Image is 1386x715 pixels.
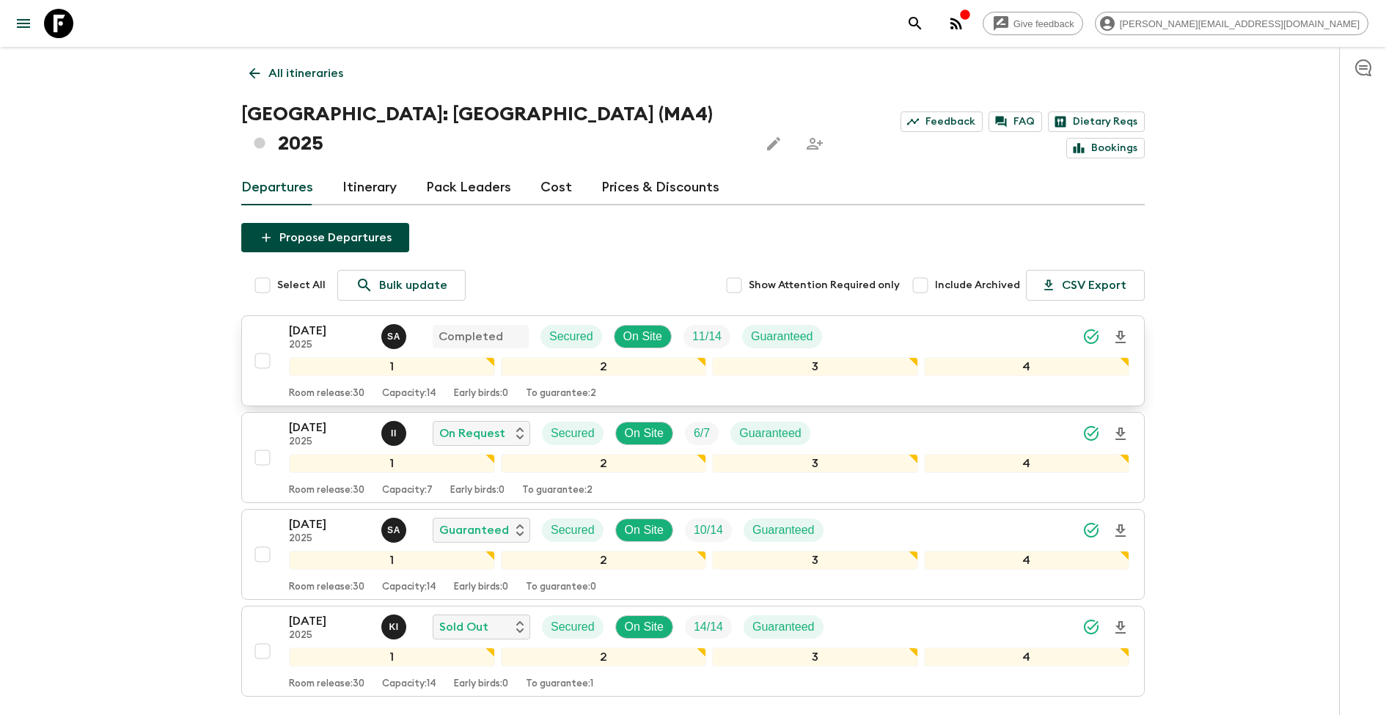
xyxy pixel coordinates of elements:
[241,509,1145,600] button: [DATE]2025Samir AchahriGuaranteedSecuredOn SiteTrip FillGuaranteed1234Room release:30Capacity:14E...
[382,678,436,690] p: Capacity: 14
[337,270,466,301] a: Bulk update
[540,170,572,205] a: Cost
[522,485,593,496] p: To guarantee: 2
[289,436,370,448] p: 2025
[614,325,672,348] div: On Site
[1026,270,1145,301] button: CSV Export
[551,618,595,636] p: Secured
[1082,328,1100,345] svg: Synced Successfully
[1112,522,1129,540] svg: Download Onboarding
[1095,12,1368,35] div: [PERSON_NAME][EMAIL_ADDRESS][DOMAIN_NAME]
[551,425,595,442] p: Secured
[623,328,662,345] p: On Site
[382,582,436,593] p: Capacity: 14
[381,522,409,534] span: Samir Achahri
[289,419,370,436] p: [DATE]
[381,329,409,340] span: Samir Achahri
[542,422,604,445] div: Secured
[540,325,602,348] div: Secured
[615,422,673,445] div: On Site
[751,328,813,345] p: Guaranteed
[277,278,326,293] span: Select All
[289,678,364,690] p: Room release: 30
[501,648,707,667] div: 2
[439,328,503,345] p: Completed
[685,518,732,542] div: Trip Fill
[289,322,370,340] p: [DATE]
[526,388,596,400] p: To guarantee: 2
[625,425,664,442] p: On Site
[439,521,509,539] p: Guaranteed
[9,9,38,38] button: menu
[289,485,364,496] p: Room release: 30
[439,425,505,442] p: On Request
[1112,18,1368,29] span: [PERSON_NAME][EMAIL_ADDRESS][DOMAIN_NAME]
[551,521,595,539] p: Secured
[381,518,409,543] button: SA
[683,325,730,348] div: Trip Fill
[901,9,930,38] button: search adventures
[712,648,918,667] div: 3
[381,425,409,437] span: Ismail Ingrioui
[389,621,398,633] p: K I
[752,521,815,539] p: Guaranteed
[625,618,664,636] p: On Site
[289,454,495,473] div: 1
[712,357,918,376] div: 3
[685,615,732,639] div: Trip Fill
[289,516,370,533] p: [DATE]
[241,223,409,252] button: Propose Departures
[1082,618,1100,636] svg: Synced Successfully
[387,524,400,536] p: S A
[694,521,723,539] p: 10 / 14
[1112,425,1129,443] svg: Download Onboarding
[241,170,313,205] a: Departures
[241,59,351,88] a: All itineraries
[426,170,511,205] a: Pack Leaders
[526,582,596,593] p: To guarantee: 0
[454,582,508,593] p: Early birds: 0
[692,328,722,345] p: 11 / 14
[382,485,433,496] p: Capacity: 7
[1005,18,1082,29] span: Give feedback
[289,630,370,642] p: 2025
[501,551,707,570] div: 2
[901,111,983,132] a: Feedback
[935,278,1020,293] span: Include Archived
[289,582,364,593] p: Room release: 30
[601,170,719,205] a: Prices & Discounts
[615,615,673,639] div: On Site
[924,551,1130,570] div: 4
[1082,425,1100,442] svg: Synced Successfully
[439,618,488,636] p: Sold Out
[800,129,829,158] span: Share this itinerary
[989,111,1042,132] a: FAQ
[268,65,343,82] p: All itineraries
[542,518,604,542] div: Secured
[749,278,900,293] span: Show Attention Required only
[983,12,1083,35] a: Give feedback
[759,129,788,158] button: Edit this itinerary
[289,648,495,667] div: 1
[289,357,495,376] div: 1
[382,388,436,400] p: Capacity: 14
[241,412,1145,503] button: [DATE]2025Ismail IngriouiOn RequestSecuredOn SiteTrip FillGuaranteed1234Room release:30Capacity:7...
[289,388,364,400] p: Room release: 30
[1112,619,1129,637] svg: Download Onboarding
[549,328,593,345] p: Secured
[526,678,593,690] p: To guarantee: 1
[1066,138,1145,158] a: Bookings
[712,454,918,473] div: 3
[381,421,409,446] button: II
[1048,111,1145,132] a: Dietary Reqs
[289,533,370,545] p: 2025
[924,648,1130,667] div: 4
[924,454,1130,473] div: 4
[685,422,719,445] div: Trip Fill
[381,615,409,639] button: KI
[241,606,1145,697] button: [DATE]2025Khaled IngriouiSold OutSecuredOn SiteTrip FillGuaranteed1234Room release:30Capacity:14E...
[924,357,1130,376] div: 4
[241,100,747,158] h1: [GEOGRAPHIC_DATA]: [GEOGRAPHIC_DATA] (MA4) 2025
[1082,521,1100,539] svg: Synced Successfully
[379,276,447,294] p: Bulk update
